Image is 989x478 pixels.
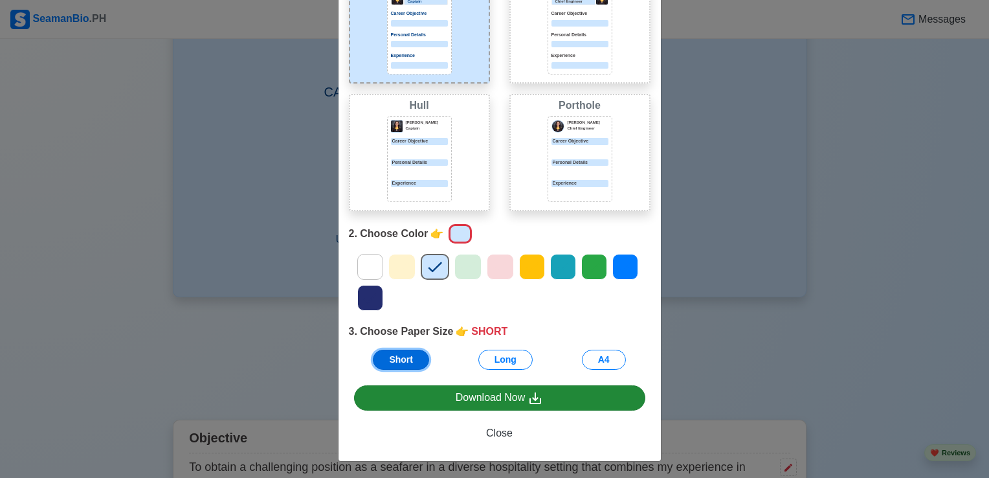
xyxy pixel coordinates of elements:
[391,180,448,187] p: Experience
[551,32,608,39] p: Personal Details
[391,32,448,39] p: Personal Details
[551,180,608,187] div: Experience
[353,98,486,113] div: Hull
[456,324,469,339] span: point
[349,324,650,339] div: 3. Choose Paper Size
[582,350,626,370] button: A4
[391,138,448,145] p: Career Objective
[456,390,544,406] div: Download Now
[391,159,448,166] p: Personal Details
[430,226,443,242] span: point
[406,120,448,126] p: [PERSON_NAME]
[568,120,608,126] p: [PERSON_NAME]
[551,159,608,166] div: Personal Details
[478,350,533,370] button: Long
[354,421,645,446] button: Close
[513,98,647,113] div: Porthole
[551,52,608,60] p: Experience
[568,126,608,131] p: Chief Engineer
[349,222,650,246] div: 2. Choose Color
[406,126,448,131] p: Captain
[551,10,608,17] p: Career Objective
[486,427,513,438] span: Close
[391,10,448,17] p: Career Objective
[391,52,448,60] p: Experience
[551,138,608,145] div: Career Objective
[471,324,507,339] span: SHORT
[354,385,645,411] a: Download Now
[373,350,429,370] button: Short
